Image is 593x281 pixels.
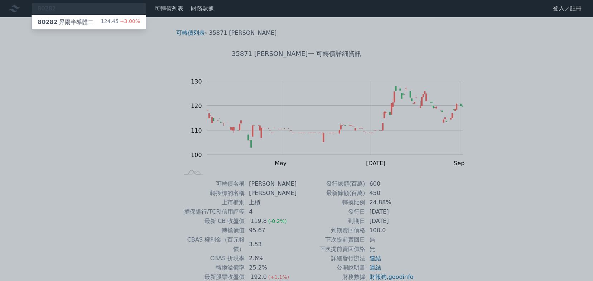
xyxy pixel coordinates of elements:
span: 80282 [38,19,58,25]
div: 聊天小工具 [557,247,593,281]
iframe: Chat Widget [557,247,593,281]
span: +3.00% [119,18,140,24]
a: 80282昇陽半導體二 124.45+3.00% [32,15,146,29]
div: 昇陽半導體二 [38,18,93,27]
div: 124.45 [101,18,140,27]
